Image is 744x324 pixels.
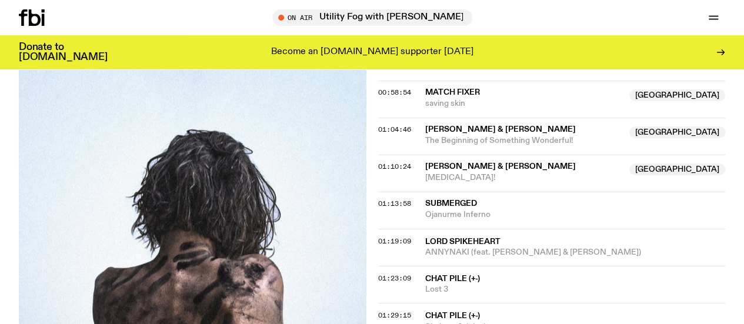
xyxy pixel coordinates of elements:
[425,274,480,282] span: Chat Pile (+-)
[378,236,411,245] span: 01:19:09
[629,126,725,138] span: [GEOGRAPHIC_DATA]
[629,163,725,175] span: [GEOGRAPHIC_DATA]
[425,209,726,221] span: Ojanurme Inferno
[425,199,477,208] span: Submerged
[425,88,480,96] span: Match Fixer
[425,172,623,183] span: [MEDICAL_DATA]!
[425,311,480,319] span: Chat Pile (+-)
[425,135,623,146] span: The Beginning of Something Wonderful!
[425,246,726,258] span: ANNYNAKI (feat. [PERSON_NAME] & [PERSON_NAME])
[425,237,501,245] span: Lord Spikeheart
[425,162,576,171] span: [PERSON_NAME] & [PERSON_NAME]
[378,162,411,171] span: 01:10:24
[425,283,726,295] span: Lost 3
[271,47,473,58] p: Become an [DOMAIN_NAME] supporter [DATE]
[629,89,725,101] span: [GEOGRAPHIC_DATA]
[378,125,411,134] span: 01:04:46
[378,273,411,282] span: 01:23:09
[378,88,411,97] span: 00:58:54
[425,98,623,109] span: saving skin
[19,42,108,62] h3: Donate to [DOMAIN_NAME]
[285,13,466,22] span: Tune in live
[425,125,576,133] span: [PERSON_NAME] & [PERSON_NAME]
[378,199,411,208] span: 01:13:58
[272,9,472,26] button: On AirUtility Fog with [PERSON_NAME]
[378,310,411,319] span: 01:29:15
